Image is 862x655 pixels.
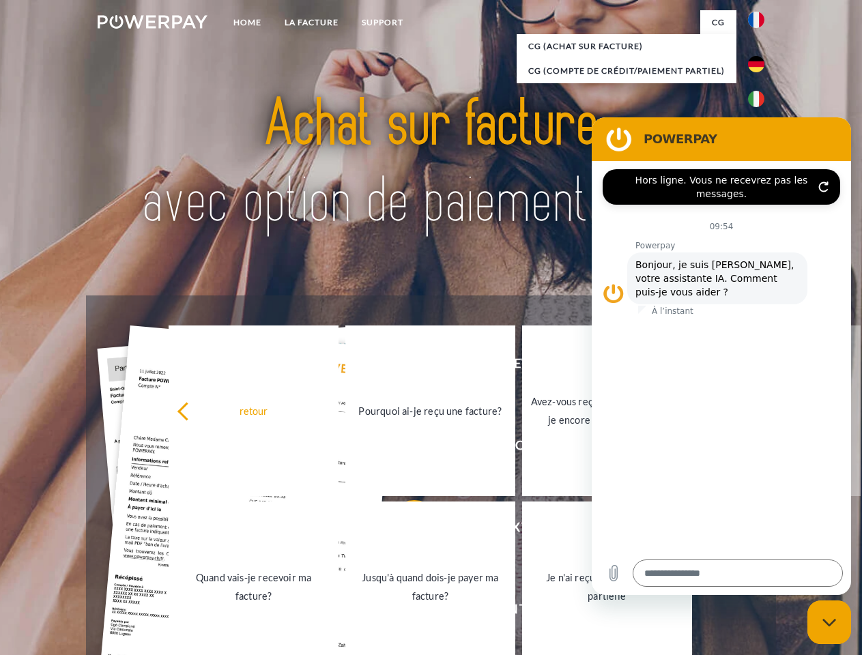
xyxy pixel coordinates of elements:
[530,392,684,429] div: Avez-vous reçu mes paiements, ai-je encore un solde ouvert?
[748,91,764,107] img: it
[354,401,507,420] div: Pourquoi ai-je reçu une facture?
[130,65,732,261] img: title-powerpay_fr.svg
[354,568,507,605] div: Jusqu'à quand dois-je payer ma facture?
[522,325,692,496] a: Avez-vous reçu mes paiements, ai-je encore un solde ouvert?
[177,568,330,605] div: Quand vais-je recevoir ma facture?
[222,10,273,35] a: Home
[592,117,851,595] iframe: Fenêtre de messagerie
[807,600,851,644] iframe: Bouton de lancement de la fenêtre de messagerie, conversation en cours
[700,10,736,35] a: CG
[517,59,736,83] a: CG (Compte de crédit/paiement partiel)
[177,401,330,420] div: retour
[748,56,764,72] img: de
[98,15,207,29] img: logo-powerpay-white.svg
[530,568,684,605] div: Je n'ai reçu qu'une livraison partielle
[273,10,350,35] a: LA FACTURE
[350,10,415,35] a: Support
[748,12,764,28] img: fr
[517,34,736,59] a: CG (achat sur facture)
